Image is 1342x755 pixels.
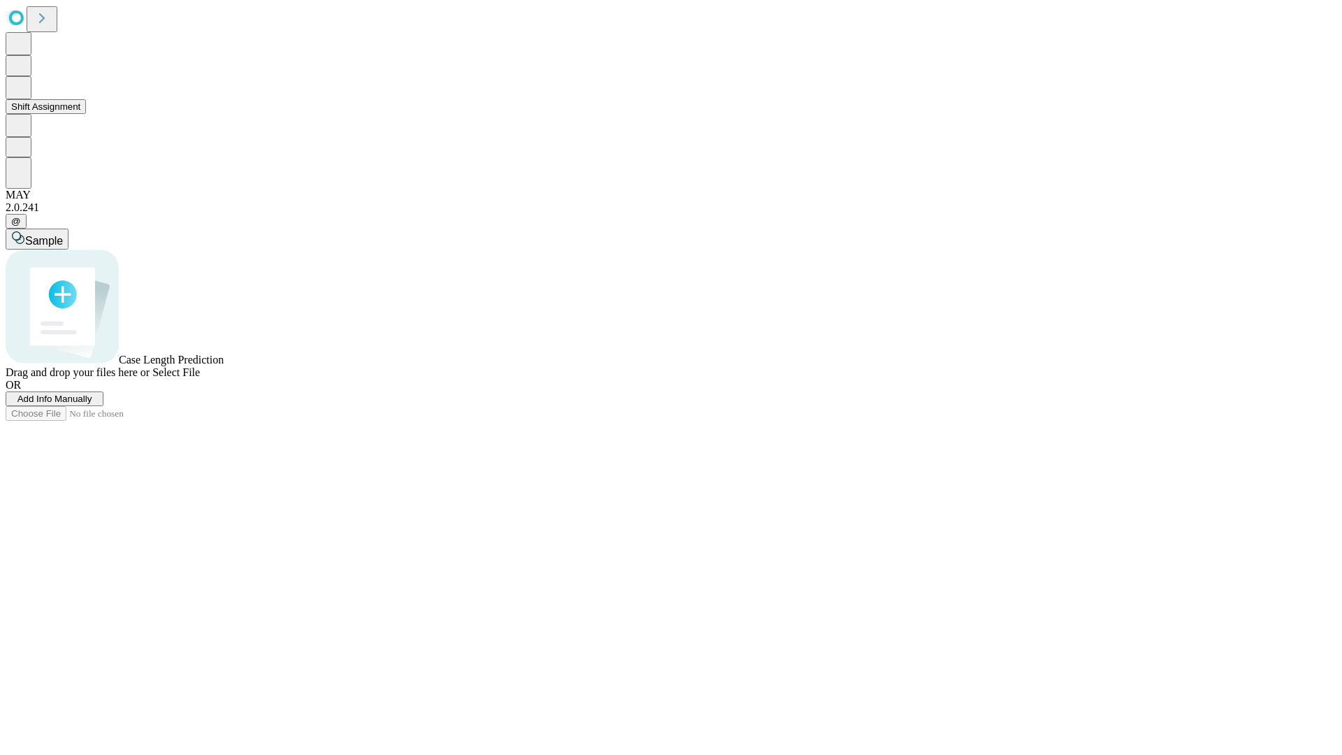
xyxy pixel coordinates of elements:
[6,379,21,391] span: OR
[152,366,200,378] span: Select File
[6,214,27,229] button: @
[6,366,150,378] span: Drag and drop your files here or
[6,229,68,250] button: Sample
[6,201,1336,214] div: 2.0.241
[119,354,224,366] span: Case Length Prediction
[6,99,86,114] button: Shift Assignment
[6,189,1336,201] div: MAY
[6,391,103,406] button: Add Info Manually
[11,216,21,226] span: @
[17,394,92,404] span: Add Info Manually
[25,235,63,247] span: Sample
